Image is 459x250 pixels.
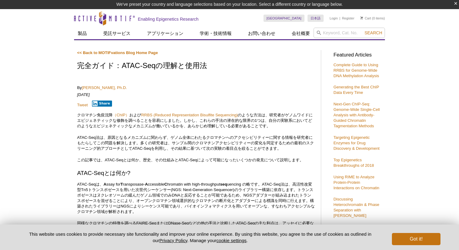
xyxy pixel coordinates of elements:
a: Top Epigenetics Breakthroughs of 2018 [333,158,374,168]
a: 日本語 [308,15,324,22]
a: Privacy Policy [159,238,187,243]
a: [PERSON_NAME], Ph.D. [82,85,127,90]
p: クロマチン免疫沈降 および のような方法は、研究者がゲノムワイドにエピジェネティックな修飾を調べることを容易にしました。しかし、これらの手法の潜在的な限界の1つは、自分の実験系においてどのような... [77,112,315,129]
button: Got it! [392,233,440,245]
button: cookie settings [216,238,246,243]
a: Complete Guide to Using RRBS for Genome-Wide DNA Methylation Analysis [333,63,379,78]
p: ATAC-Seq法は、原因となるメカニズムに関わらず、ゲノム全体にわたるクロマチンへのアクセシビリティーに関する情報を研究者にもたらしてこの問題を解決します。多くの研究者は、サンプル間のクロマチ... [77,135,315,151]
strong: T [121,182,123,187]
a: 製品 [74,28,90,39]
a: Login [330,16,338,20]
a: Register [342,16,354,20]
a: お問い合わせ [244,28,279,39]
p: 同様なクロマチンの特徴を調べるFAIRE-SeqまたはDNase-Seqなどの他の手法と比較したATAC-Seqの主な利点は、アッセイに必要な細胞数が少ないこと、ChIP-Seqのように特定の標... [77,221,315,237]
a: Targeting Epigenetic Enzymes for Drug Discovery & Development [333,135,379,151]
button: Share [92,101,112,107]
a: Next-Gen ChIP-Seq: Genome-Wide Single-Cell Analysis with Antibody-Guided Chromatin Tagmentation M... [333,102,379,128]
a: アプリケーション [143,28,187,39]
h2: ATAC-Seqとは何か? [77,169,315,177]
a: [GEOGRAPHIC_DATA] [263,15,304,22]
p: By [77,85,315,91]
a: 学術・技術情報 [196,28,235,39]
h1: 完全ガイド：ATAC-Seqの理解と使用法 [77,62,315,70]
a: << Back to MOTIFvations Blog Home Page [77,50,158,55]
strong: C [164,182,167,187]
a: （ChIP） [113,113,129,117]
input: Keyword, Cat. No. [314,28,385,38]
p: This website uses cookies to provide necessary site functionality and improve your online experie... [19,231,382,244]
a: 受託サービス [100,28,134,39]
a: Generating the Best ChIP Data Every Time [333,85,379,95]
a: Using RIME to Analyze Protein-Protein Interactions on Chromatin [333,175,379,190]
em: [DATE] [77,92,90,97]
button: Search [363,30,384,36]
p: ATAC-Seqは、 ssay for ransposase- ccessible hromatin with high-throughput uencing の略です。ATAC-Seq法は、高... [77,182,315,214]
strong: seq [220,182,227,187]
a: Discussing Heterochromatin & Phase Separation with [PERSON_NAME] [333,197,379,218]
li: | [339,15,340,22]
a: 会社概要 [288,28,314,39]
a: RRBS (Reduced Representation Bisulfite Sequencing) [141,113,238,117]
strong: A [104,182,107,187]
a: Tweet [77,103,88,107]
span: Search [365,30,382,35]
li: (0 items) [360,15,385,22]
h3: Featured Articles [333,53,382,58]
a: Cart [360,16,371,20]
img: Your Cart [360,16,363,19]
p: この記事では、ATAC-Seqとは何か、歴史、その仕組みとATAC-Seqによって可能になったいくつかの発見について説明します。 [77,157,315,163]
strong: A [145,182,148,187]
h2: Enabling Epigenetics Research [138,16,199,22]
